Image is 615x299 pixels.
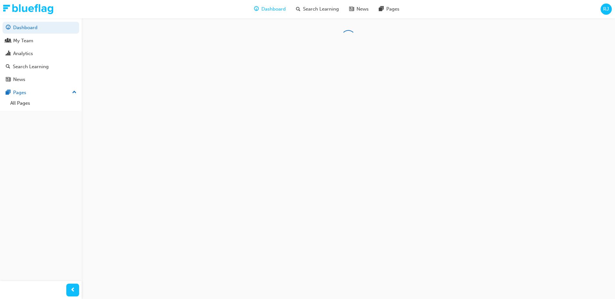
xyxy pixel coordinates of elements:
span: chart-icon [6,51,11,57]
a: pages-iconPages [374,3,405,16]
div: Pages [13,89,26,96]
a: guage-iconDashboard [249,3,291,16]
a: Analytics [3,48,79,60]
span: up-icon [72,88,77,97]
div: Search Learning [13,63,49,70]
span: Search Learning [303,5,339,13]
span: news-icon [6,77,11,83]
span: Dashboard [261,5,286,13]
a: Search Learning [3,61,79,73]
button: Pages [3,87,79,99]
span: prev-icon [70,286,75,294]
span: search-icon [296,5,300,13]
a: News [3,74,79,85]
a: Dashboard [3,22,79,34]
a: search-iconSearch Learning [291,3,344,16]
span: RJ [603,5,609,13]
span: pages-icon [6,90,11,96]
a: My Team [3,35,79,47]
button: RJ [601,4,612,15]
span: search-icon [6,64,10,70]
img: Trak [3,4,53,14]
button: DashboardMy TeamAnalyticsSearch LearningNews [3,20,79,87]
span: Pages [386,5,399,13]
span: pages-icon [379,5,384,13]
span: people-icon [6,38,11,44]
span: guage-icon [6,25,11,31]
span: news-icon [349,5,354,13]
div: My Team [13,37,33,44]
span: guage-icon [254,5,259,13]
a: All Pages [8,98,79,108]
a: news-iconNews [344,3,374,16]
div: Analytics [13,50,33,57]
div: News [13,76,25,83]
span: News [357,5,369,13]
